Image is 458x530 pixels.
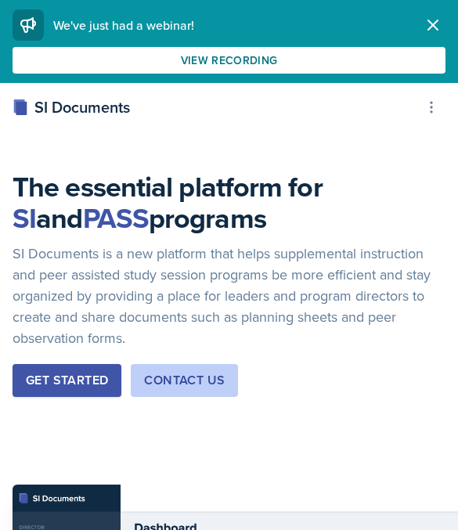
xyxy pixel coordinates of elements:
[13,96,130,119] div: SI Documents
[144,371,225,390] div: Contact Us
[13,364,121,397] button: Get Started
[181,54,278,67] div: View Recording
[26,371,108,390] div: Get Started
[13,47,445,74] button: View Recording
[131,364,238,397] button: Contact Us
[53,16,194,34] span: We've just had a webinar!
